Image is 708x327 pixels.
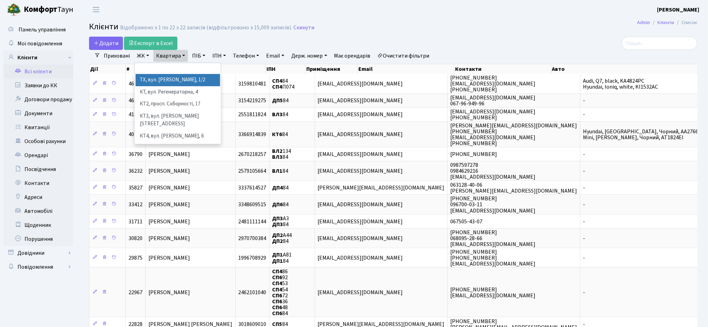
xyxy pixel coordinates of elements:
li: КТ5, вул. [PERSON_NAME][STREET_ADDRESS] [136,142,220,162]
a: Заявки до КК [3,79,73,92]
a: Додати [89,37,123,50]
span: [EMAIL_ADDRESS][DOMAIN_NAME] [318,97,403,105]
span: 2551811824 [239,111,267,119]
b: СП6 [272,292,283,299]
a: Квартира [153,50,188,62]
span: [PHONE_NUMBER] 096700-03-11 [EMAIL_ADDRESS][DOMAIN_NAME] [451,195,536,214]
b: СП4 [272,268,283,275]
span: Таун [24,4,73,16]
a: Адреси [3,190,73,204]
a: Клієнти [658,19,674,26]
a: Посвідчення [3,162,73,176]
b: ВЛ3 [272,111,283,119]
span: 84 П074 [272,77,295,91]
b: СП4 [272,280,283,288]
b: ДП2 [272,231,283,239]
span: - [583,184,585,192]
a: Договори продажу [3,92,73,106]
span: 40273 [129,131,143,138]
b: ВЛ2 [272,147,283,155]
li: КТ, вул. Регенераторна, 4 [136,86,220,98]
b: ДП1 [272,251,283,259]
li: Список [674,19,698,27]
span: 41554 [129,111,143,119]
b: СП6 [272,298,283,305]
span: 3366914839 [239,131,267,138]
b: ДП3 [272,215,283,222]
b: ДП5 [272,97,283,105]
span: - [583,111,585,119]
span: - [583,289,585,296]
a: Документи [3,106,73,120]
li: КТ2, просп. Соборності, 17 [136,98,220,110]
a: Довідники [3,246,73,260]
span: 29875 [129,254,143,262]
span: Мої повідомлення [17,40,62,47]
a: Держ. номер [289,50,330,62]
b: СП4 [272,77,283,85]
span: 36790 [129,150,143,158]
th: Авто [552,64,698,74]
b: Комфорт [24,4,57,15]
span: [PHONE_NUMBER] [EMAIL_ADDRESS][DOMAIN_NAME] [PHONE_NUMBER] [451,74,536,94]
span: 31711 [129,218,143,225]
span: 30820 [129,235,143,242]
span: - [583,235,585,242]
span: 067505-43-07 [451,218,483,225]
span: 2579105664 [239,167,267,175]
span: [PHONE_NUMBER] [451,150,497,158]
span: 1996708929 [239,254,267,262]
span: [EMAIL_ADDRESS][DOMAIN_NAME] [318,289,403,296]
span: 2670218257 [239,150,267,158]
span: Клієнти [89,21,118,33]
span: 063128-40-06 [PERSON_NAME][EMAIL_ADDRESS][DOMAIN_NAME] [451,181,577,195]
a: ІПН [210,50,229,62]
a: Телефон [230,50,262,62]
span: [PERSON_NAME] [148,235,190,242]
a: Квитанції [3,120,73,134]
th: # [126,64,149,74]
a: Email [263,50,287,62]
a: [PERSON_NAME] [657,6,700,14]
a: Клієнти [3,51,73,65]
a: Контакти [3,176,73,190]
span: [PERSON_NAME] [148,254,190,262]
b: КТ6 [272,131,283,138]
a: Всі клієнти [3,65,73,79]
a: Admin [637,19,650,26]
b: СП4 [272,83,283,91]
li: КТ3, вул. [PERSON_NAME][STREET_ADDRESS] [136,110,220,130]
span: А81 84 [272,251,292,265]
span: Панель управління [19,26,66,34]
span: 84 [272,167,289,175]
span: А3 84 [272,215,289,228]
a: Панель управління [3,23,73,37]
span: 2970700384 [239,235,267,242]
span: [PERSON_NAME] [148,218,190,225]
b: ДП6 [272,201,283,209]
button: Переключити навігацію [87,4,105,15]
b: ДП2 [272,237,283,245]
span: Hyundai, [GEOGRAPHIC_DATA], Чорний, AA2766EK Mini, [PERSON_NAME], Чорний, AT1824EI [583,128,705,141]
span: 84 [272,97,289,105]
span: [EMAIL_ADDRESS][DOMAIN_NAME] [318,254,403,262]
span: [EMAIL_ADDRESS][DOMAIN_NAME] 067-96-949-96 [451,94,536,107]
input: Пошук... [622,37,698,50]
span: [PERSON_NAME] [148,289,190,296]
span: - [583,201,585,209]
span: [EMAIL_ADDRESS][DOMAIN_NAME] [318,131,403,138]
span: - [583,218,585,225]
nav: breadcrumb [627,15,708,30]
span: [EMAIL_ADDRESS][DOMAIN_NAME] [PHONE_NUMBER] [451,108,536,121]
b: СП6 [272,274,283,281]
span: 134 84 [272,147,291,161]
span: [PERSON_NAME] [148,167,190,175]
span: 3337614527 [239,184,267,192]
a: Повідомлення [3,260,73,274]
span: [EMAIL_ADDRESS][DOMAIN_NAME] [318,150,403,158]
span: 33412 [129,201,143,209]
span: - [583,97,585,105]
th: Контакти [454,64,551,74]
span: 3348609515 [239,201,267,209]
b: СП4 [272,286,283,293]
